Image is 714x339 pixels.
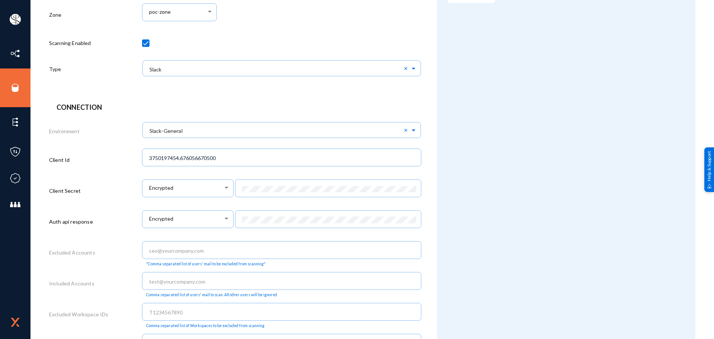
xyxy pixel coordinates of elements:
label: Included Accounts [49,279,94,287]
img: help_support.svg [707,183,712,188]
img: ACg8ocIa8OWj5FIzaB8MU-JIbNDt0RWcUDl_eQ0ZyYxN7rWYZ1uJfn9p=s96-c [10,14,21,25]
label: Scanning Enabled [49,39,91,47]
span: Clear all [404,65,410,71]
header: Connection [57,102,414,112]
img: icon-members.svg [10,199,21,210]
span: Clear all [404,127,410,133]
label: Client Id [49,156,70,164]
input: T1234567890 [149,309,418,316]
mat-hint: "Comma separated list of users' mail to be excluded from scanning" [146,262,266,266]
label: Auth api response [49,218,93,226]
mat-hint: Comma separated list of Workspaces to be excluded from scanning [146,323,264,328]
label: Type [49,65,61,73]
label: Environment [49,127,80,135]
span: Encrypted [149,185,173,191]
img: icon-inventory.svg [10,48,21,59]
mat-hint: Comma separated list of users' mail to scan. All other users will be ignored [146,292,277,297]
img: icon-compliance.svg [10,173,21,184]
img: icon-sources.svg [10,82,21,93]
img: icon-policies.svg [10,146,21,157]
input: test@yourcompany.com [149,278,418,285]
label: Excluded Workspace IDs [49,310,109,318]
span: poc-zone [149,9,171,15]
label: Excluded Accounts [49,249,95,256]
label: Client Secret [49,187,81,195]
span: Encrypted [149,216,173,222]
label: Zone [49,11,62,19]
img: icon-elements.svg [10,116,21,128]
input: ceo@yourcompany.com [149,247,418,254]
div: Help & Support [704,147,714,192]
